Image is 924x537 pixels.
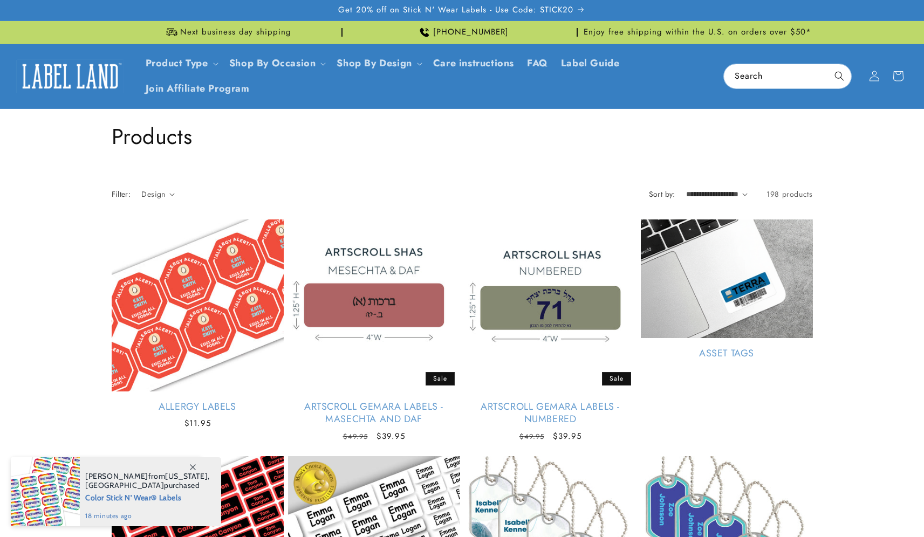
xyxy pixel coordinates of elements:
[85,471,148,481] span: [PERSON_NAME]
[641,347,813,360] a: Asset Tags
[112,21,343,44] div: Announcement
[584,27,811,38] span: Enjoy free shipping within the U.S. on orders over $50*
[180,27,291,38] span: Next business day shipping
[464,401,636,426] a: Artscroll Gemara Labels - Numbered
[427,51,521,76] a: Care instructions
[766,189,812,199] span: 198 products
[141,189,175,200] summary: Design (0 selected)
[229,57,316,70] span: Shop By Occasion
[433,27,509,38] span: [PHONE_NUMBER]
[85,480,164,490] span: [GEOGRAPHIC_DATA]
[16,59,124,93] img: Label Land
[338,5,573,16] span: Get 20% off on Stick N' Wear Labels - Use Code: STICK20
[827,64,851,88] button: Search
[649,189,675,199] label: Sort by:
[433,57,514,70] span: Care instructions
[347,21,578,44] div: Announcement
[112,401,284,413] a: Allergy Labels
[555,51,626,76] a: Label Guide
[582,21,813,44] div: Announcement
[527,57,548,70] span: FAQ
[561,57,620,70] span: Label Guide
[12,56,128,97] a: Label Land
[337,56,412,70] a: Shop By Design
[223,51,331,76] summary: Shop By Occasion
[112,189,131,200] h2: Filter:
[112,122,813,150] h1: Products
[139,76,256,101] a: Join Affiliate Program
[330,51,426,76] summary: Shop By Design
[85,472,210,490] span: from , purchased
[288,401,460,426] a: Artscroll Gemara Labels - Masechta and Daf
[146,82,250,95] span: Join Affiliate Program
[521,51,555,76] a: FAQ
[139,51,223,76] summary: Product Type
[141,189,165,199] span: Design
[165,471,208,481] span: [US_STATE]
[146,56,208,70] a: Product Type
